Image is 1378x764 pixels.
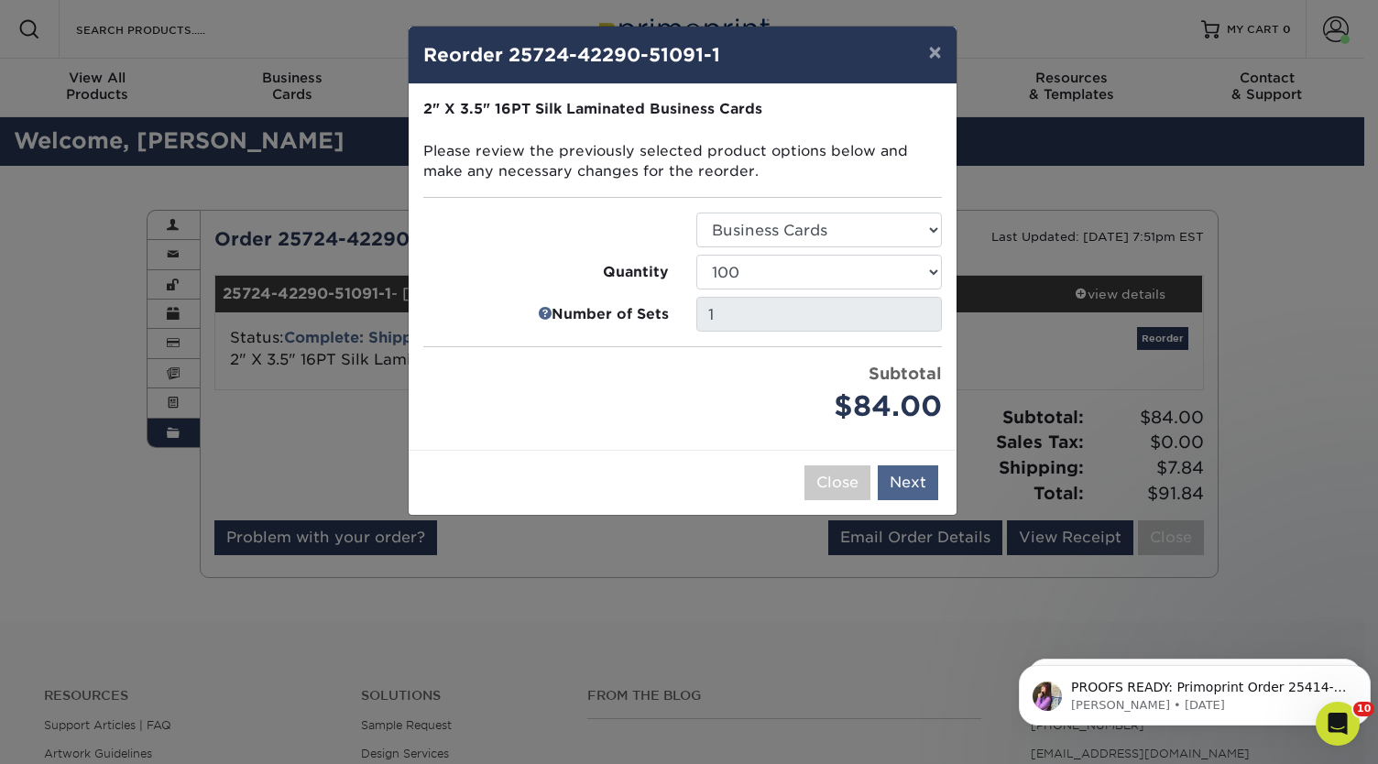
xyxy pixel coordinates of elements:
iframe: Intercom live chat [1316,702,1360,746]
button: × [913,27,956,78]
button: Close [804,465,870,500]
iframe: Intercom notifications message [1012,627,1378,755]
button: Next [878,465,938,500]
strong: Subtotal [869,364,942,383]
p: Please review the previously selected product options below and make any necessary changes for th... [423,99,942,182]
strong: Quantity [603,262,669,283]
div: $84.00 [696,386,942,428]
p: Message from Erica, sent 24w ago [60,71,336,87]
span: PROOFS READY: Primoprint Order 25414-40693-51091 Thank you for placing your print order with Prim... [60,53,335,359]
strong: 2" X 3.5" 16PT Silk Laminated Business Cards [423,100,762,117]
strong: Number of Sets [552,304,669,325]
h4: Reorder 25724-42290-51091-1 [423,41,942,69]
span: 10 [1353,702,1374,716]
